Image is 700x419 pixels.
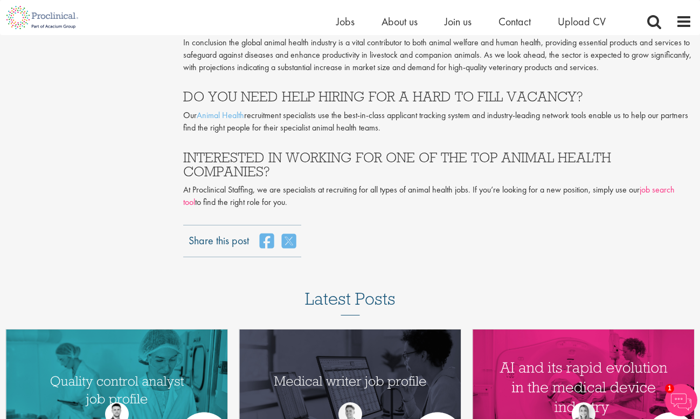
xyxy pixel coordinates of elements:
label: Share this post [189,233,249,241]
a: About us [382,15,418,29]
a: Contact [498,15,531,29]
a: Jobs [336,15,355,29]
a: share on twitter [282,233,296,249]
h3: DO YOU NEED HELP HIRING FOR A HARD TO FILL VACANCY? [183,90,692,104]
p: Our recruitment specialists use the best-in-class applicant tracking system and industry-leading ... [183,109,692,134]
a: Join us [445,15,472,29]
a: share on facebook [260,233,274,249]
a: Upload CV [558,15,606,29]
span: 1 [665,384,674,393]
a: job search tool [183,184,675,208]
p: At Proclinical Staffing, we are specialists at recruiting for all types of animal health jobs. If... [183,184,692,209]
p: In conclusion the global animal health industry is a vital contributor to both animal welfare and... [183,37,692,74]
h3: INTERESTED IN WORKING FOR ONE OF THE TOP ANIMAL HEALTH COMPANIES? [183,150,692,179]
img: Chatbot [665,384,697,416]
h3: Latest Posts [305,290,396,315]
a: Animal Health [197,109,244,121]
